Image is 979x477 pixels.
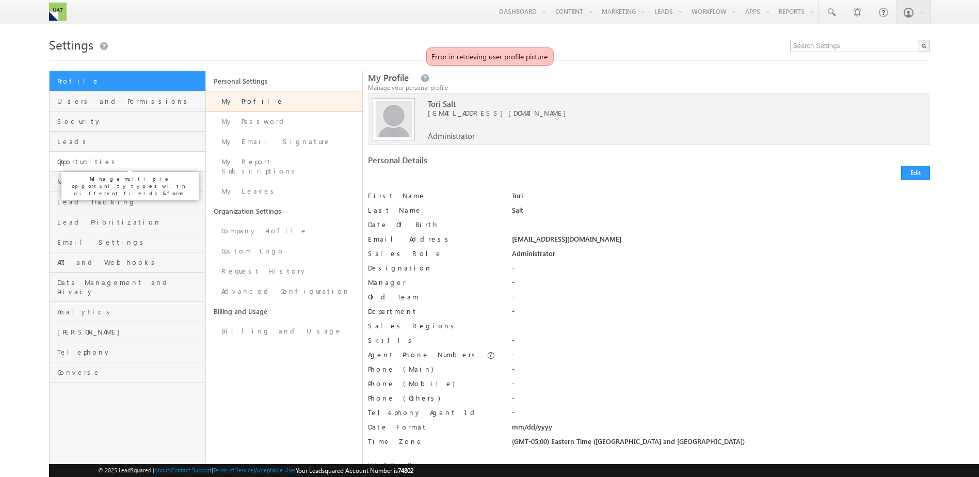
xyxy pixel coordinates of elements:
span: Leads [57,137,203,146]
div: Salt [512,205,930,220]
label: Phone (Mobile) [368,379,455,388]
div: - [512,350,930,364]
a: Users and Permissions [50,91,205,112]
div: Tori [512,191,930,205]
a: My Profile [206,91,362,112]
a: API and Webhooks [50,252,205,273]
span: Mobile App [57,177,203,186]
div: - [512,278,930,292]
a: Contact Support [171,467,212,473]
a: Billing and Usage [206,321,362,341]
div: (GMT-05:00) Eastern Time ([GEOGRAPHIC_DATA] and [GEOGRAPHIC_DATA]) [512,437,930,451]
div: Personal Details [368,155,642,170]
span: 74802 [398,467,413,474]
a: Data Management and Privacy [50,273,205,302]
span: My Profile [368,72,409,84]
span: Profile [57,76,203,86]
div: - [512,321,930,336]
div: mm/dd/yyyy [512,422,930,437]
a: Analytics [50,302,205,322]
div: - [512,307,930,321]
div: Error in retrieving user profile picture [431,53,548,60]
label: Phone (Main) [368,364,497,374]
label: Phone (Others) [368,393,497,403]
a: My Leaves [206,181,362,201]
a: Lead Prioritization [50,212,205,232]
span: Your Leadsquared Account Number is [296,467,413,474]
a: Company Profile [206,221,362,241]
span: Settings [49,36,93,53]
span: Users and Permissions [57,97,203,106]
label: Telephony Agent Id [368,408,497,417]
span: Opportunities [57,157,203,166]
a: My Report Subscriptions [206,152,362,181]
div: - [512,393,930,408]
a: Request History [206,261,362,281]
a: Advanced Configuration [206,281,362,301]
label: Manager [368,278,497,287]
a: Personal Settings [206,71,362,91]
span: Administrator [428,131,475,140]
a: Billing and Usage [206,301,362,321]
a: Leads [50,132,205,152]
span: Converse [57,368,203,377]
span: Lead Prioritization [57,217,203,227]
div: [EMAIL_ADDRESS][DOMAIN_NAME] [512,234,930,249]
p: Manage multiple opportunity types with different fields & forms [66,175,195,197]
a: Opportunities [50,152,205,172]
a: Converse [50,362,205,383]
label: Sales Regions [368,321,497,330]
label: Old Team [368,292,497,301]
a: Organization Settings [206,201,362,221]
label: Time Zone [368,437,497,446]
span: Security [57,117,203,126]
label: Last Name [368,205,497,215]
a: Telephony [50,342,205,362]
label: Department [368,307,497,316]
label: Skills [368,336,497,345]
span: [PERSON_NAME] [57,327,203,337]
div: - [512,292,930,307]
div: - [512,263,930,278]
button: Edit [901,166,930,180]
span: Email Settings [57,237,203,247]
span: API and Webhooks [57,258,203,267]
a: My Email Signature [206,132,362,152]
div: - [512,408,930,422]
span: © 2025 LeadSquared | | | | | [98,466,413,475]
span: Tori Salt [428,99,877,108]
a: My Password [206,112,362,132]
a: Profile [50,71,205,91]
a: Acceptable Use [255,467,294,473]
label: Sales Role [368,249,497,258]
span: Lead Tracking [57,197,203,206]
label: Date Format [368,422,497,432]
a: [PERSON_NAME] [50,322,205,342]
a: Email Settings [50,232,205,252]
label: Agent Phone Numbers [368,350,479,359]
a: About [154,467,169,473]
span: Data Management and Privacy [57,278,203,296]
a: Terms of Service [213,467,253,473]
label: Designation [368,263,497,273]
div: Manage your personal profile [368,83,930,92]
div: - [512,364,930,379]
div: - [512,336,930,350]
img: Custom Logo [49,3,67,21]
a: Security [50,112,205,132]
label: Date Of Birth [368,220,497,229]
span: Analytics [57,307,203,316]
input: Search Settings [790,40,930,52]
span: [EMAIL_ADDRESS][DOMAIN_NAME] [428,108,877,118]
div: Administrator [512,249,930,263]
a: Lead Tracking [50,192,205,212]
div: - [512,379,930,393]
div: Work Details [368,462,642,476]
a: Custom Logo [206,241,362,261]
span: Telephony [57,347,203,357]
a: Mobile App [50,172,205,192]
label: First Name [368,191,497,200]
label: Email Address [368,234,497,244]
